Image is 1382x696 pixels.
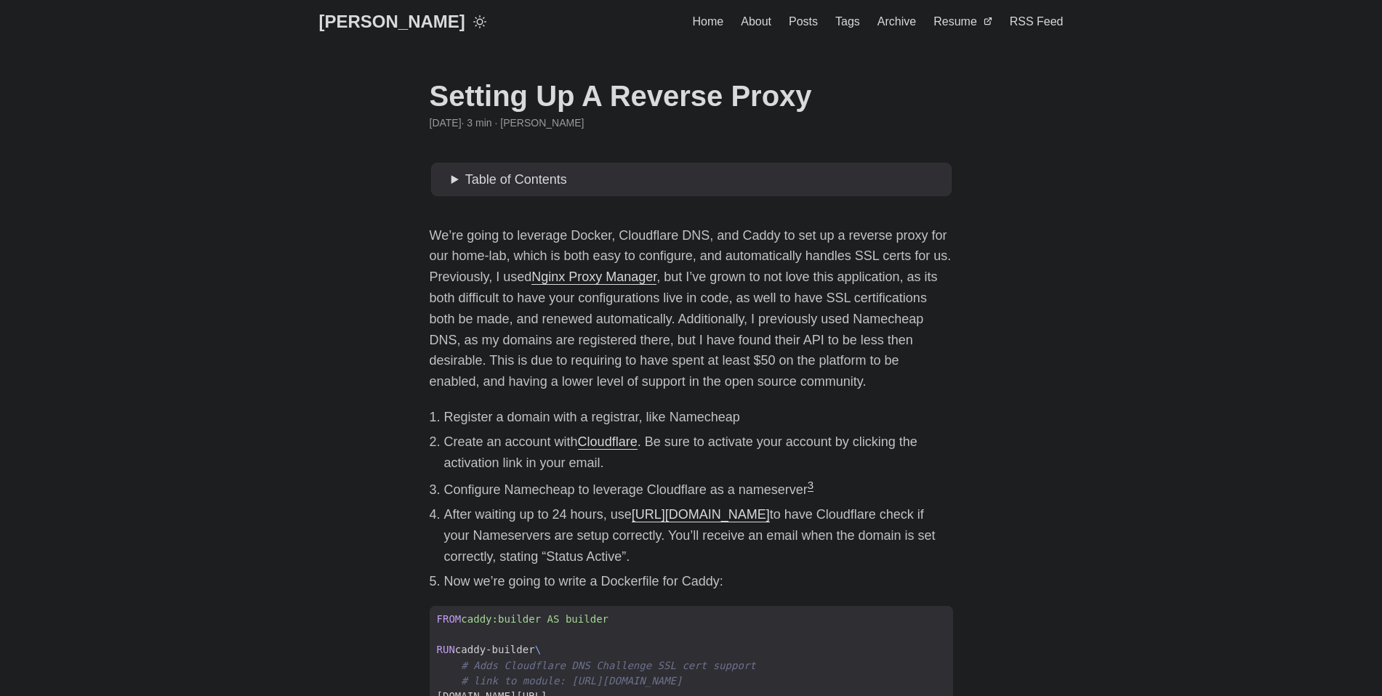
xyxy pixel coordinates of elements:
span: FROM [437,613,462,625]
h1: Setting Up A Reverse Proxy [430,78,953,113]
span: Resume [933,15,977,28]
li: Create an account with . Be sure to activate your account by clicking the activation link in your... [444,432,953,474]
a: Cloudflare [578,434,638,449]
span: 2024-01-01 14:11:30 -0500 -0500 [430,115,462,131]
span: RSS Feed [1010,15,1064,28]
li: Register a domain with a registrar, like Namecheap [444,407,953,428]
a: Nginx Proxy Manager [531,270,656,284]
p: We’re going to leverage Docker, Cloudflare DNS, and Caddy to set up a reverse proxy for our home-... [430,225,953,392]
span: # link to module: [URL][DOMAIN_NAME] [461,675,682,687]
span: caddy-builder [430,642,549,657]
span: Table of Contents [465,172,567,187]
a: [URL][DOMAIN_NAME] [632,507,770,522]
span: # Adds Cloudflare DNS Challenge SSL cert support [461,660,755,671]
a: 3 [808,479,813,491]
li: Configure Namecheap to leverage Cloudflare as a nameserver [444,477,953,501]
div: · 3 min · [PERSON_NAME] [430,115,953,131]
li: Now we’re going to write a Dockerfile for Caddy: [444,571,953,592]
li: After waiting up to 24 hours, use to have Cloudflare check if your Nameservers are setup correctl... [444,504,953,567]
summary: Table of Contents [451,169,946,190]
span: \ [535,644,541,655]
span: RUN [437,644,455,655]
span: Archive [877,15,916,28]
span: Home [693,15,724,28]
span: Tags [835,15,860,28]
span: Posts [789,15,818,28]
span: About [741,15,771,28]
span: caddy:builder AS builder [461,613,608,625]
